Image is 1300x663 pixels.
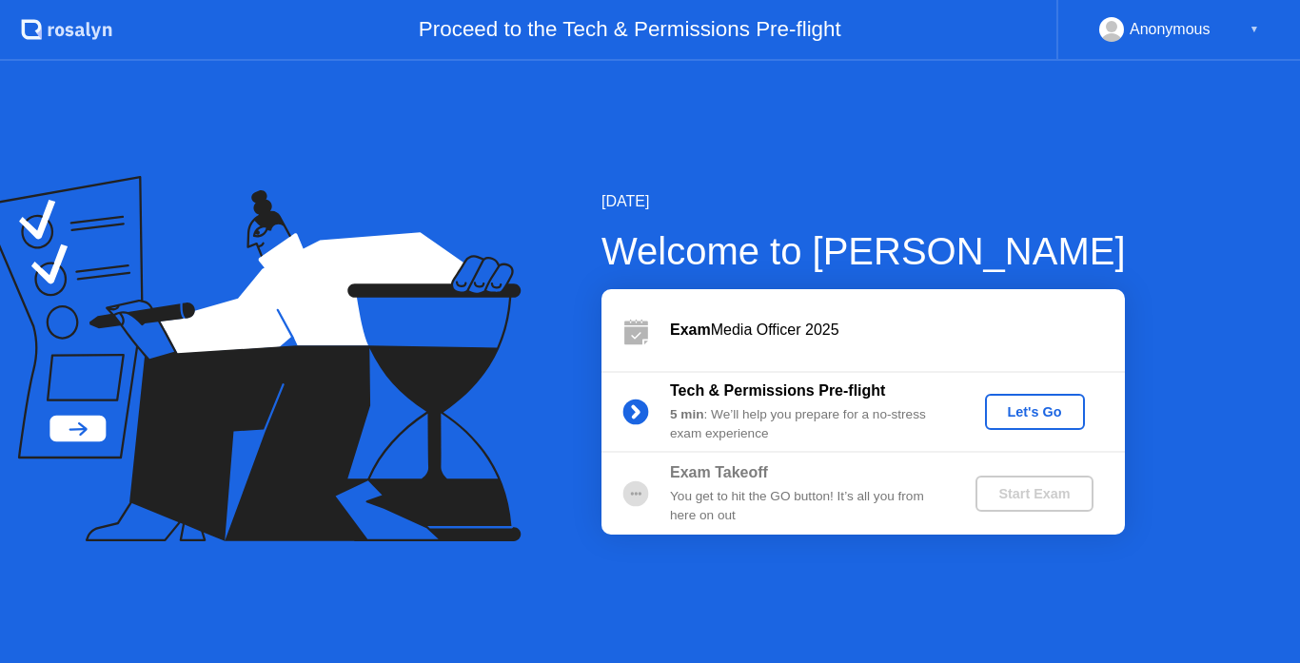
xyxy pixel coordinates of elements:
[670,319,1125,341] div: Media Officer 2025
[985,394,1085,430] button: Let's Go
[1130,17,1211,42] div: Anonymous
[983,486,1085,501] div: Start Exam
[1250,17,1259,42] div: ▼
[670,407,704,421] b: 5 min
[670,405,944,444] div: : We’ll help you prepare for a no-stress exam experience
[670,382,885,399] b: Tech & Permissions Pre-flight
[993,404,1077,419] div: Let's Go
[670,464,768,480] b: Exam Takeoff
[601,223,1126,280] div: Welcome to [PERSON_NAME]
[670,322,711,338] b: Exam
[670,487,944,526] div: You get to hit the GO button! It’s all you from here on out
[975,476,1093,512] button: Start Exam
[601,190,1126,213] div: [DATE]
